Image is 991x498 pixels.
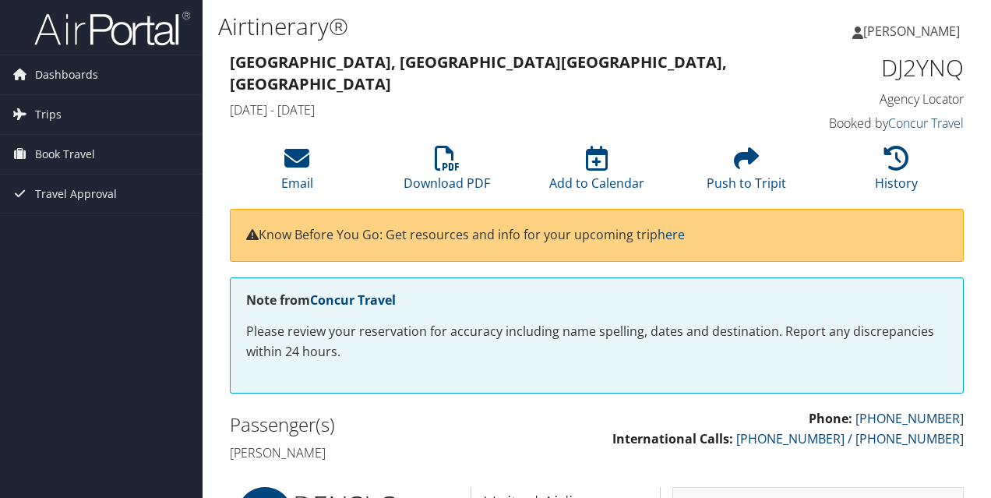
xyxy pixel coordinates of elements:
[230,444,585,461] h4: [PERSON_NAME]
[658,226,685,243] a: here
[852,8,975,55] a: [PERSON_NAME]
[404,154,490,192] a: Download PDF
[230,51,727,94] strong: [GEOGRAPHIC_DATA], [GEOGRAPHIC_DATA] [GEOGRAPHIC_DATA], [GEOGRAPHIC_DATA]
[855,410,964,427] a: [PHONE_NUMBER]
[35,95,62,134] span: Trips
[246,291,396,309] strong: Note from
[35,135,95,174] span: Book Travel
[612,430,733,447] strong: International Calls:
[246,322,947,362] p: Please review your reservation for accuracy including name spelling, dates and destination. Repor...
[230,101,774,118] h4: [DATE] - [DATE]
[35,55,98,94] span: Dashboards
[707,154,786,192] a: Push to Tripit
[888,115,964,132] a: Concur Travel
[281,154,313,192] a: Email
[798,90,964,108] h4: Agency Locator
[736,430,964,447] a: [PHONE_NUMBER] / [PHONE_NUMBER]
[875,154,918,192] a: History
[34,10,190,47] img: airportal-logo.png
[218,10,723,43] h1: Airtinerary®
[310,291,396,309] a: Concur Travel
[35,175,117,214] span: Travel Approval
[549,154,644,192] a: Add to Calendar
[230,411,585,438] h2: Passenger(s)
[809,410,852,427] strong: Phone:
[798,115,964,132] h4: Booked by
[863,23,960,40] span: [PERSON_NAME]
[798,51,964,84] h1: DJ2YNQ
[246,225,947,245] p: Know Before You Go: Get resources and info for your upcoming trip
